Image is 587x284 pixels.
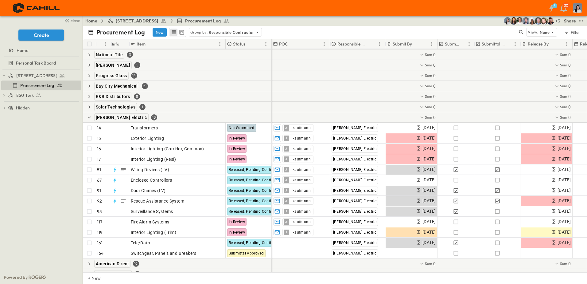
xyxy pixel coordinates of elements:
span: J [285,222,287,222]
span: [PERSON_NAME] Electric [333,147,377,151]
div: Share [564,18,576,24]
span: [STREET_ADDRESS] [116,18,158,24]
span: 0 [568,104,571,110]
p: 93 [97,208,102,215]
button: Menu [563,40,570,48]
span: Released, Pending Confirm [229,168,276,172]
span: In Review [229,157,245,161]
div: table view [169,28,186,37]
a: Home [1,46,80,55]
a: [STREET_ADDRESS] [107,18,167,24]
p: Responsible Contractor [209,29,254,35]
button: Sort [147,41,154,47]
p: View: [528,29,538,36]
span: [DATE] [422,239,436,246]
p: + New [88,275,92,281]
span: [DATE] [422,156,436,163]
span: [DATE] [558,166,571,173]
img: Jared Salin (jsalin@cahill-sf.com) [535,17,542,25]
p: Group by: [190,29,208,35]
div: 14 [131,73,137,79]
span: [DATE] [422,229,436,236]
span: [DATE] [422,187,436,194]
button: Sort [550,41,557,47]
p: Sum [560,104,567,109]
p: 14 [97,125,101,131]
button: 5 [545,2,558,14]
span: Released, Pending Confirm [229,178,276,182]
img: Kim Bowen (kbowen@cahill-sf.com) [510,17,517,25]
button: Sort [461,41,467,47]
span: Surveillance Systems [131,208,173,215]
p: Sum [560,73,567,78]
p: Sum [560,271,567,277]
span: Released, Pending Confirm [229,209,276,214]
span: [STREET_ADDRESS] [16,73,57,79]
span: R&B Distributors [96,94,130,99]
span: Home [17,47,28,53]
span: National Tile [96,52,123,57]
span: Released, Pending Confirm [229,199,276,203]
div: 19 [133,261,139,267]
p: 117 [97,219,103,225]
span: jkaufmann [292,125,311,130]
button: New [153,28,167,37]
div: Info [111,39,129,49]
span: [PERSON_NAME] [96,272,130,277]
span: [PERSON_NAME] Electric [333,251,377,255]
div: 850 Turktest [1,90,81,100]
button: Menu [465,40,473,48]
span: jkaufmann [292,178,311,183]
span: [DATE] [422,135,436,142]
div: Personal Task Boardtest [1,58,81,68]
img: Daniel Esposito (desposito@cahill-sf.com) [541,17,548,25]
span: Transformers [131,125,158,131]
img: Cindy De Leon (cdeleon@cahill-sf.com) [504,17,511,25]
button: Create [18,30,64,41]
nav: breadcrumbs [85,18,233,24]
span: 0 [433,114,436,120]
span: Exterior Lighting [131,135,164,141]
span: In Review [229,136,245,140]
span: [DATE] [422,218,436,225]
div: Info [112,35,119,53]
button: row view [170,29,177,36]
button: Filter [561,28,582,37]
span: [DATE] [558,229,571,236]
p: 15 [97,135,101,141]
span: [DATE] [558,218,571,225]
img: Casey Kasten (ckasten@cahill-sf.com) [522,17,530,25]
p: Sum [560,94,567,99]
p: None [540,29,550,35]
span: Tele/Data [131,240,150,246]
a: Personal Task Board [1,59,80,67]
span: [PERSON_NAME] Electric [333,241,377,245]
span: [DATE] [558,176,571,183]
div: 21 [142,83,148,89]
button: Sort [507,41,513,47]
p: Submittal Approved? [482,41,505,47]
span: 0 [568,93,571,100]
span: [DATE] [558,239,571,246]
p: 91 [97,187,101,194]
span: Released, Pending Confirm [229,241,276,245]
span: 0 [568,271,571,277]
img: Profile Picture [573,3,582,13]
span: [PERSON_NAME] Electric [96,115,147,120]
p: 92 [97,198,102,204]
p: 164 [97,250,104,256]
button: Menu [376,40,383,48]
span: [DATE] [422,208,436,215]
p: Sum [560,115,567,120]
span: 0 [568,114,571,120]
p: Sum [425,261,432,266]
div: 13 [151,114,157,120]
p: Sum [425,73,432,78]
span: Submittal Approved [229,251,264,255]
span: [DATE] [422,145,436,152]
span: [DATE] [558,135,571,142]
p: Release By [528,41,549,47]
p: Sum [425,115,432,120]
span: Bay City Mechanical [96,84,138,89]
